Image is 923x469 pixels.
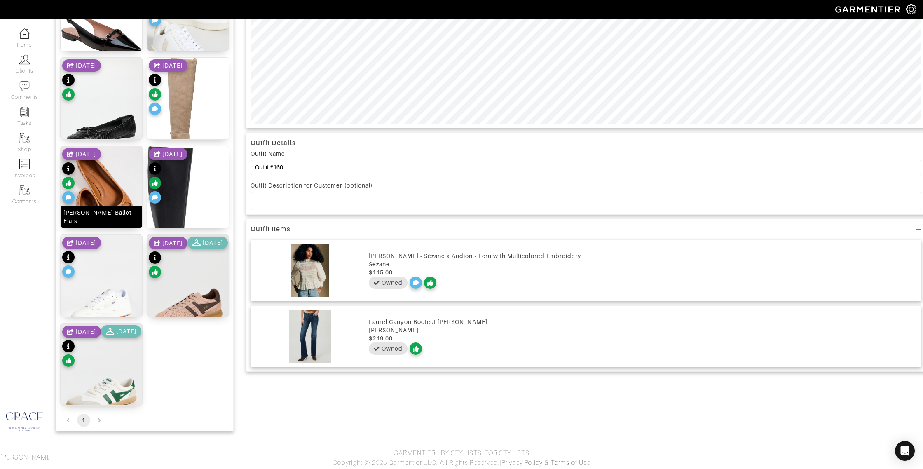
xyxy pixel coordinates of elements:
img: Laurel Canyon Bootcut Jean [255,310,365,363]
div: Laurel Canyon Bootcut [PERSON_NAME] [369,318,917,326]
img: gear-icon-white-bd11855cb880d31180b6d7d6211b90ccbf57a29d726f0c71d8c61bd08dd39cc2.png [906,4,916,14]
div: [DATE] [76,150,96,158]
img: Mellisa Blouse - Sézane x Andion - Ecru with Multicolored Embroidery [255,244,365,297]
div: [DATE] [162,61,183,70]
div: Purchased date [101,325,141,338]
div: Shared date [149,148,187,160]
div: See product info [149,148,187,206]
div: Outfit Items [251,225,290,233]
div: $249.00 [369,334,917,342]
img: garments-icon-b7da505a4dc4fd61783c78ac3ca0ef83fa9d6f193b1c9dc38574b1d14d53ca28.png [19,185,30,195]
img: comment-icon-a0a6a9ef722e966f86d9cbdc48e553b5cf19dbc54f86b18d962a5391bc8f6eb6.png [19,81,30,91]
div: Shared date [62,237,101,249]
div: Open Intercom Messenger [895,441,915,461]
div: Outfit Details [251,139,296,147]
div: Shared date [62,59,101,72]
img: details [147,146,229,307]
div: See product info [62,325,141,369]
div: Shared date [149,237,187,249]
a: Privacy Policy & Terms of Use [501,459,590,467]
div: See product info [62,59,101,103]
button: page 1 [77,414,90,427]
div: Shared date [62,326,101,338]
img: reminder-icon-8004d30b9f0a5d33ae49ab947aed9ed385cf756f9e5892f1edd6e32f2345188e.png [19,107,30,117]
div: [DATE] [116,327,136,335]
img: garmentier-logo-header-white-b43fb05a5012e4ada735d5af1a66efaba907eab6374d6393d1fbf88cb4ef424d.png [831,2,906,16]
div: Shared date [62,148,101,160]
div: See product info [62,237,101,280]
div: Owned [382,345,403,353]
div: Sezane [369,260,917,268]
div: See product info [149,59,187,117]
div: Owned [382,279,403,287]
img: details [61,58,142,202]
div: $145.00 [369,268,917,277]
img: dashboard-icon-dbcd8f5a0b271acd01030246c82b418ddd0df26cd7fceb0bd07c9910d44c42f6.png [19,28,30,39]
div: See product info [149,237,228,280]
div: Purchased date [187,237,228,249]
img: details [61,235,142,380]
div: [PERSON_NAME] - Sézane x Andion - Ecru with Multicolored Embroidery [369,252,917,260]
span: Copyright © 2025 Garmentier LLC. All Rights Reserved. [333,459,499,467]
div: [DATE] [76,328,96,336]
div: [PERSON_NAME] [369,326,917,334]
img: details [147,58,229,183]
div: [DATE] [203,239,223,247]
img: details [61,324,142,468]
div: [DATE] [76,61,96,70]
img: orders-icon-0abe47150d42831381b5fb84f609e132dff9fe21cb692f30cb5eec754e2cba89.png [19,159,30,169]
img: details [61,146,142,291]
div: [PERSON_NAME] Ballet Flats [63,209,139,225]
div: Outfit Name [251,150,286,158]
div: Shared date [149,59,187,72]
img: garments-icon-b7da505a4dc4fd61783c78ac3ca0ef83fa9d6f193b1c9dc38574b1d14d53ca28.png [19,133,30,143]
div: Outfit Description for Customer (optional) [251,181,921,190]
img: details [147,235,229,380]
img: clients-icon-6bae9207a08558b7cb47a8932f037763ab4055f8c8b6bfacd5dc20c3e0201464.png [19,54,30,65]
div: [DATE] [162,150,183,158]
div: [DATE] [76,239,96,247]
div: See product info [62,148,101,206]
nav: pagination navigation [60,414,229,427]
div: [DATE] [162,239,183,247]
